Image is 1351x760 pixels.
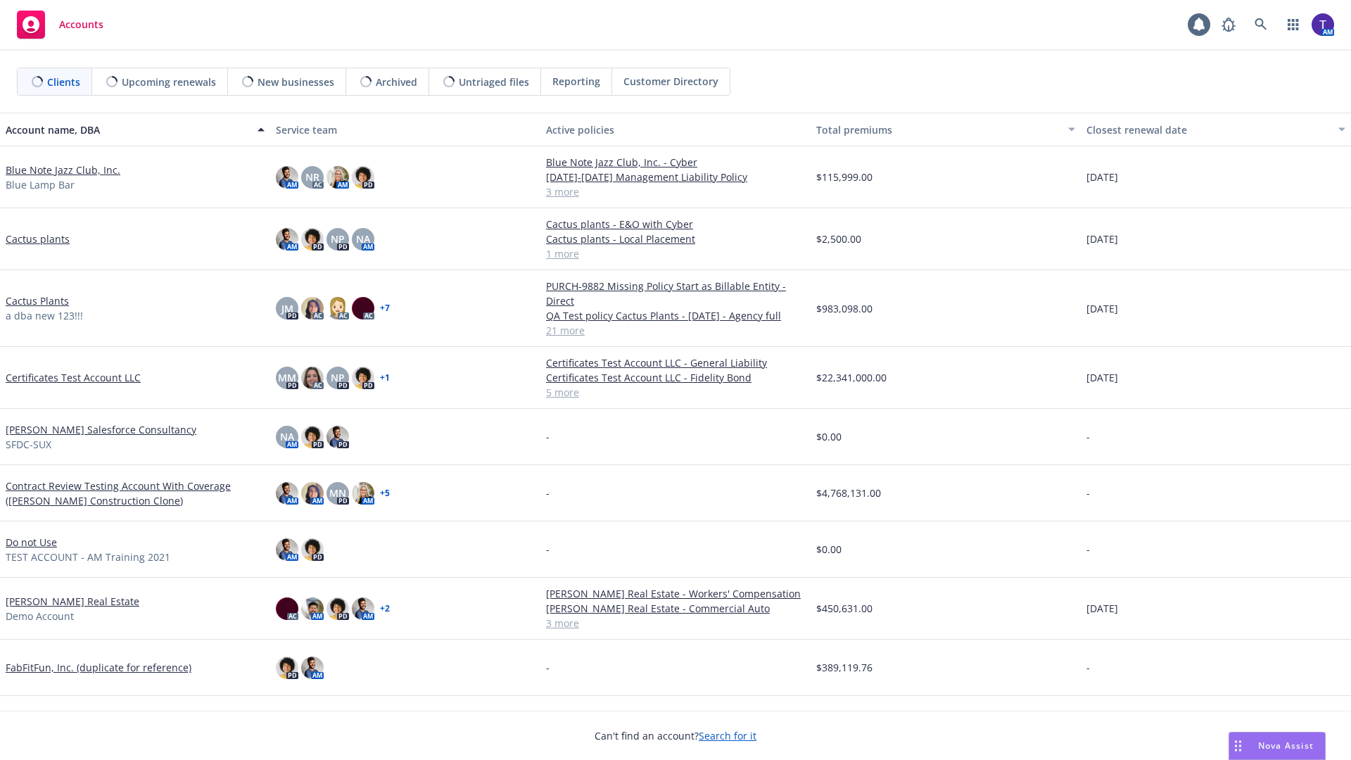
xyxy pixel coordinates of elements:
[1086,232,1118,246] span: [DATE]
[552,74,600,89] span: Reporting
[331,370,345,385] span: NP
[11,5,109,44] a: Accounts
[546,429,550,444] span: -
[352,597,374,620] img: photo
[546,170,805,184] a: [DATE]-[DATE] Management Liability Policy
[301,482,324,505] img: photo
[1086,170,1118,184] span: [DATE]
[816,486,881,500] span: $4,768,131.00
[276,228,298,251] img: photo
[59,19,103,30] span: Accounts
[301,426,324,448] img: photo
[1247,11,1275,39] a: Search
[1229,733,1247,759] div: Drag to move
[6,163,120,177] a: Blue Note Jazz Club, Inc.
[278,370,296,385] span: MM
[305,170,319,184] span: NR
[276,122,535,137] div: Service team
[380,374,390,382] a: + 1
[1086,542,1090,557] span: -
[301,367,324,389] img: photo
[280,429,294,444] span: NA
[546,486,550,500] span: -
[1312,13,1334,36] img: photo
[1229,732,1326,760] button: Nova Assist
[301,297,324,319] img: photo
[816,542,842,557] span: $0.00
[816,601,873,616] span: $450,631.00
[546,323,805,338] a: 21 more
[546,355,805,370] a: Certificates Test Account LLC - General Liability
[546,122,805,137] div: Active policies
[276,482,298,505] img: photo
[352,367,374,389] img: photo
[546,385,805,400] a: 5 more
[47,75,80,89] span: Clients
[1086,429,1090,444] span: -
[546,217,805,232] a: Cactus plants - E&O with Cyber
[546,279,805,308] a: PURCH-9882 Missing Policy Start as Billable Entity - Direct
[816,370,887,385] span: $22,341,000.00
[380,489,390,498] a: + 5
[816,429,842,444] span: $0.00
[6,535,57,550] a: Do not Use
[326,166,349,189] img: photo
[258,75,334,89] span: New businesses
[1086,601,1118,616] span: [DATE]
[546,660,550,675] span: -
[816,170,873,184] span: $115,999.00
[380,604,390,613] a: + 2
[6,609,74,623] span: Demo Account
[1086,301,1118,316] span: [DATE]
[546,542,550,557] span: -
[6,370,141,385] a: Certificates Test Account LLC
[276,538,298,561] img: photo
[6,660,191,675] a: FabFitFun, Inc. (duplicate for reference)
[6,308,83,323] span: a dba new 123!!!
[352,482,374,505] img: photo
[326,597,349,620] img: photo
[301,657,324,679] img: photo
[546,155,805,170] a: Blue Note Jazz Club, Inc. - Cyber
[301,597,324,620] img: photo
[326,426,349,448] img: photo
[380,304,390,312] a: + 7
[699,729,756,742] a: Search for it
[816,122,1060,137] div: Total premiums
[6,293,69,308] a: Cactus Plants
[546,601,805,616] a: [PERSON_NAME] Real Estate - Commercial Auto
[595,728,756,743] span: Can't find an account?
[1086,660,1090,675] span: -
[1086,370,1118,385] span: [DATE]
[546,586,805,601] a: [PERSON_NAME] Real Estate - Workers' Compensation
[816,660,873,675] span: $389,119.76
[1086,486,1090,500] span: -
[546,232,805,246] a: Cactus plants - Local Placement
[816,301,873,316] span: $983,098.00
[276,597,298,620] img: photo
[459,75,529,89] span: Untriaged files
[6,594,139,609] a: [PERSON_NAME] Real Estate
[329,486,346,500] span: MN
[1214,11,1243,39] a: Report a Bug
[352,297,374,319] img: photo
[6,479,265,508] a: Contract Review Testing Account With Coverage ([PERSON_NAME] Construction Clone)
[331,232,345,246] span: NP
[6,550,170,564] span: TEST ACCOUNT - AM Training 2021
[540,113,811,146] button: Active policies
[811,113,1081,146] button: Total premiums
[1086,122,1330,137] div: Closest renewal date
[352,166,374,189] img: photo
[6,177,75,192] span: Blue Lamp Bar
[356,232,370,246] span: NA
[276,657,298,679] img: photo
[301,538,324,561] img: photo
[816,232,861,246] span: $2,500.00
[546,370,805,385] a: Certificates Test Account LLC - Fidelity Bond
[623,74,718,89] span: Customer Directory
[270,113,540,146] button: Service team
[1081,113,1351,146] button: Closest renewal date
